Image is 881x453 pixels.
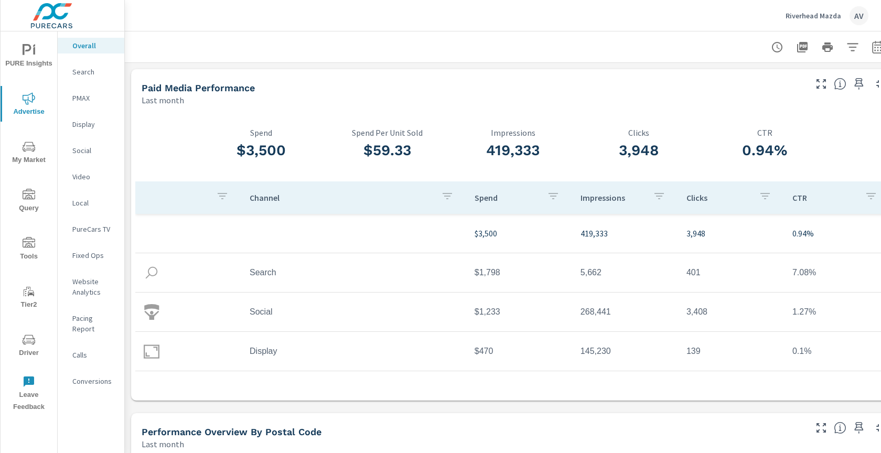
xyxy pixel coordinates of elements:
td: $1,233 [466,299,572,325]
div: Search [58,64,124,80]
h3: 3,948 [576,142,702,159]
p: Social [72,145,116,156]
p: 3,948 [686,227,776,240]
div: PMAX [58,90,124,106]
td: $470 [466,338,572,364]
span: Advertise [4,92,54,118]
div: Website Analytics [58,274,124,300]
button: Print Report [817,37,838,58]
p: Video [72,171,116,182]
p: Last month [142,94,184,106]
div: nav menu [1,31,57,417]
p: Last month [142,438,184,450]
img: icon-social.svg [144,304,159,320]
p: Overall [72,40,116,51]
p: CTR [702,128,828,137]
p: Clicks [576,128,702,137]
h5: Performance Overview By Postal Code [142,426,321,437]
p: Fixed Ops [72,250,116,261]
p: Spend [475,192,539,203]
p: $3,500 [475,227,564,240]
h3: 419,333 [450,142,576,159]
p: Website Analytics [72,276,116,297]
div: Video [58,169,124,185]
button: Apply Filters [842,37,863,58]
p: Spend Per Unit Sold [324,128,450,137]
span: Tier2 [4,285,54,311]
div: Fixed Ops [58,247,124,263]
span: Understand performance data by postal code. Individual postal codes can be selected and expanded ... [834,422,846,434]
div: Overall [58,38,124,53]
p: Riverhead Mazda [786,11,841,20]
h3: $59.33 [324,142,450,159]
p: Spend [198,128,324,137]
p: PureCars TV [72,224,116,234]
div: Local [58,195,124,211]
h3: 0.94% [702,142,828,159]
p: 419,333 [581,227,670,240]
div: Conversions [58,373,124,389]
p: PMAX [72,93,116,103]
div: Pacing Report [58,310,124,337]
span: Leave Feedback [4,375,54,413]
p: Channel [250,192,433,203]
td: 401 [678,260,784,286]
td: 268,441 [572,299,678,325]
img: icon-search.svg [144,265,159,281]
div: PureCars TV [58,221,124,237]
div: Calls [58,347,124,363]
td: 3,408 [678,299,784,325]
p: Search [72,67,116,77]
p: Impressions [450,128,576,137]
p: Clicks [686,192,750,203]
td: Social [241,299,466,325]
p: Display [72,119,116,130]
button: Make Fullscreen [813,419,830,436]
td: 145,230 [572,338,678,364]
p: Local [72,198,116,208]
div: Social [58,143,124,158]
div: AV [850,6,868,25]
button: Make Fullscreen [813,75,830,92]
span: My Market [4,141,54,166]
td: 139 [678,338,784,364]
span: Tools [4,237,54,263]
td: Search [241,260,466,286]
td: Display [241,338,466,364]
span: Save this to your personalized report [851,419,867,436]
span: Save this to your personalized report [851,75,867,92]
span: Query [4,189,54,214]
div: Display [58,116,124,132]
p: Pacing Report [72,313,116,334]
p: Conversions [72,376,116,386]
h5: Paid Media Performance [142,82,255,93]
img: icon-display.svg [144,343,159,359]
p: Calls [72,350,116,360]
span: PURE Insights [4,44,54,70]
span: Driver [4,333,54,359]
p: Impressions [581,192,644,203]
p: CTR [792,192,856,203]
td: 5,662 [572,260,678,286]
h3: $3,500 [198,142,324,159]
button: "Export Report to PDF" [792,37,813,58]
td: $1,798 [466,260,572,286]
span: Understand performance metrics over the selected time range. [834,78,846,90]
